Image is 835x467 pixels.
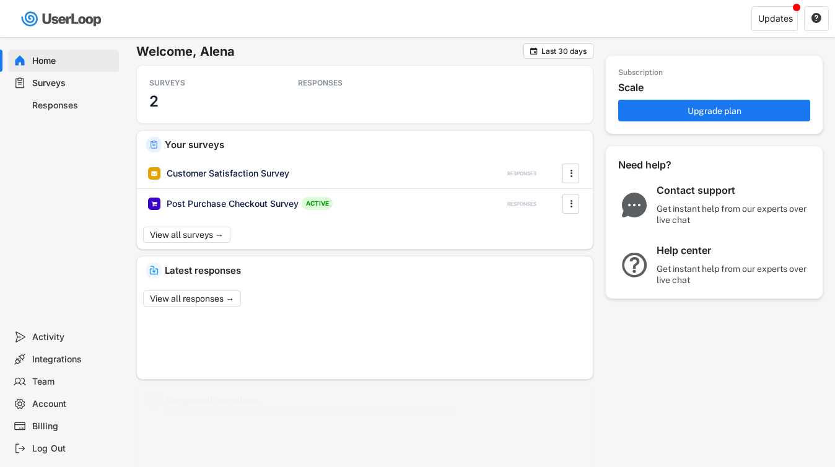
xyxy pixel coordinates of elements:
[618,193,650,217] img: ChatMajor.svg
[167,198,299,210] div: Post Purchase Checkout Survey
[565,164,577,183] button: 
[811,12,821,24] text: 
[19,6,106,32] img: userloop-logo-01.svg
[32,77,114,89] div: Surveys
[618,68,663,78] div: Subscription
[618,100,810,121] button: Upgrade plan
[657,244,811,257] div: Help center
[143,227,230,243] button: View all surveys →
[32,443,114,455] div: Log Out
[136,43,523,59] h6: Welcome, Alena
[143,290,241,307] button: View all responses →
[149,266,159,275] img: IncomingMajor.svg
[32,376,114,388] div: Team
[32,354,114,365] div: Integrations
[298,78,409,88] div: RESPONSES
[541,48,587,55] div: Last 30 days
[529,46,538,56] button: 
[165,408,584,416] div: These are some questions you could ask your customers to learn more about them
[570,167,572,180] text: 
[165,266,584,275] div: Latest responses
[165,396,584,405] div: Suggested questions
[657,263,811,286] div: Get instant help from our experts over live chat
[507,201,536,207] div: RESPONSES
[570,197,572,210] text: 
[530,46,538,56] text: 
[618,159,705,172] div: Need help?
[32,421,114,432] div: Billing
[618,253,650,277] img: QuestionMarkInverseMajor.svg
[32,398,114,410] div: Account
[165,140,584,149] div: Your surveys
[811,13,822,24] button: 
[32,331,114,343] div: Activity
[32,55,114,67] div: Home
[657,203,811,225] div: Get instant help from our experts over live chat
[32,100,114,111] div: Responses
[149,92,159,111] h3: 2
[507,170,536,177] div: RESPONSES
[302,197,333,210] div: ACTIVE
[149,78,261,88] div: SURVEYS
[149,396,159,405] img: yH5BAEAAAAALAAAAAABAAEAAAIBRAA7
[618,81,816,94] div: Scale
[758,14,793,23] div: Updates
[565,194,577,213] button: 
[657,184,811,197] div: Contact support
[167,167,289,180] div: Customer Satisfaction Survey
